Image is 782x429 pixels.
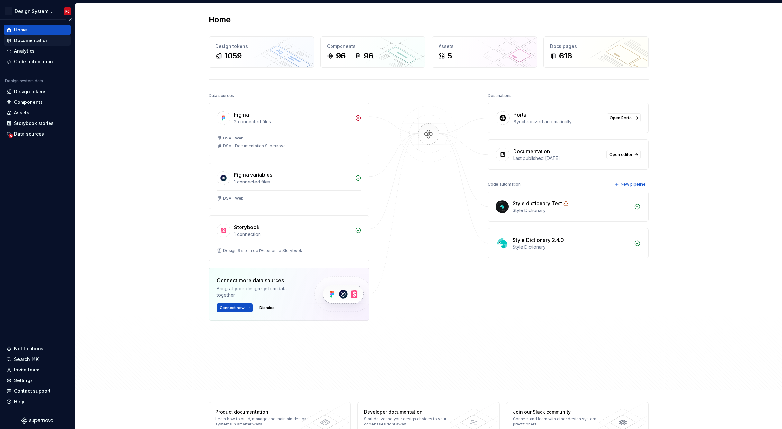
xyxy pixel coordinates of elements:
[550,43,642,49] div: Docs pages
[513,244,630,250] div: Style Dictionary
[488,91,512,100] div: Destinations
[14,388,50,394] div: Contact support
[215,416,309,427] div: Learn how to build, manage and maintain design systems in smarter ways.
[513,207,630,214] div: Style Dictionary
[364,409,458,415] div: Developer documentation
[14,120,54,127] div: Storybook stories
[14,367,39,373] div: Invite team
[14,356,39,362] div: Search ⌘K
[488,180,521,189] div: Code automation
[4,365,71,375] a: Invite team
[257,303,277,312] button: Dismiss
[14,58,53,65] div: Code automation
[543,36,649,68] a: Docs pages616
[559,51,572,61] div: 616
[65,9,70,14] div: FC
[14,131,44,137] div: Data sources
[14,27,27,33] div: Home
[223,136,244,141] div: DSA - Web
[223,248,302,253] div: Design System de l'Autonomie Storybook
[513,236,564,244] div: Style Dictionary 2.4.0
[4,344,71,354] button: Notifications
[439,43,530,49] div: Assets
[1,4,73,18] button: EDesign System de l'AutonomieFC
[513,147,550,155] div: Documentation
[432,36,537,68] a: Assets5
[607,113,641,122] a: Open Portal
[14,110,29,116] div: Assets
[223,143,286,148] div: DSA - Documentation Supernova
[513,155,603,162] div: Last published [DATE]
[514,119,603,125] div: Synchronized automatically
[514,111,528,119] div: Portal
[610,115,632,121] span: Open Portal
[14,377,33,384] div: Settings
[215,409,309,415] div: Product documentation
[234,119,351,125] div: 2 connected files
[14,398,24,405] div: Help
[14,88,47,95] div: Design tokens
[215,43,307,49] div: Design tokens
[4,397,71,407] button: Help
[209,36,314,68] a: Design tokens1059
[336,51,346,61] div: 96
[220,305,245,310] span: Connect new
[209,103,369,156] a: Figma2 connected filesDSA - WebDSA - Documentation Supernova
[327,43,419,49] div: Components
[4,386,71,396] button: Contact support
[4,129,71,139] a: Data sources
[14,99,43,105] div: Components
[4,46,71,56] a: Analytics
[4,25,71,35] a: Home
[209,215,369,261] a: Storybook1 connectionDesign System de l'Autonomie Storybook
[14,345,43,352] div: Notifications
[513,416,606,427] div: Connect and learn with other design system practitioners.
[606,150,641,159] a: Open editor
[234,171,272,179] div: Figma variables
[4,35,71,46] a: Documentation
[217,285,304,298] div: Bring all your design system data together.
[5,7,12,15] div: E
[5,78,43,84] div: Design system data
[14,48,35,54] div: Analytics
[448,51,452,61] div: 5
[209,163,369,209] a: Figma variables1 connected filesDSA - Web
[259,305,275,310] span: Dismiss
[4,375,71,386] a: Settings
[15,8,56,14] div: Design System de l'Autonomie
[234,179,351,185] div: 1 connected files
[209,91,234,100] div: Data sources
[364,416,458,427] div: Start delivering your design choices to your codebases right away.
[4,86,71,97] a: Design tokens
[209,14,231,25] h2: Home
[217,276,304,284] div: Connect more data sources
[14,37,49,44] div: Documentation
[234,231,351,237] div: 1 connection
[4,108,71,118] a: Assets
[320,36,425,68] a: Components9696
[513,409,606,415] div: Join our Slack community
[609,152,632,157] span: Open editor
[613,180,649,189] button: New pipeline
[21,417,53,424] svg: Supernova Logo
[4,118,71,129] a: Storybook stories
[4,97,71,107] a: Components
[513,200,562,207] div: Style dictionary Test
[223,196,244,201] div: DSA - Web
[66,15,75,24] button: Collapse sidebar
[621,182,646,187] span: New pipeline
[234,111,249,119] div: Figma
[217,303,253,312] button: Connect new
[234,223,259,231] div: Storybook
[4,57,71,67] a: Code automation
[224,51,242,61] div: 1059
[4,354,71,364] button: Search ⌘K
[364,51,373,61] div: 96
